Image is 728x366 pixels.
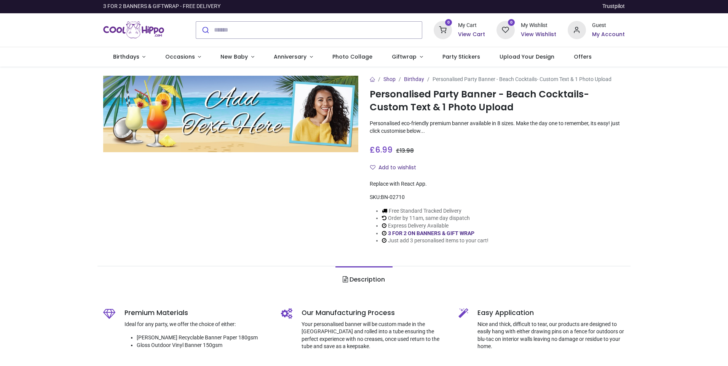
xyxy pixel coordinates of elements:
a: 0 [497,26,515,32]
span: £ [370,144,393,155]
span: 13.98 [400,147,414,154]
span: Birthdays [113,53,139,60]
li: Order by 11am, same day dispatch [382,215,489,222]
span: Photo Collage [332,53,372,60]
span: New Baby [220,53,248,60]
sup: 0 [508,19,515,26]
div: Guest [592,22,625,29]
p: Your personalised banner will be custom made in the [GEOGRAPHIC_DATA] and rolled into a tube ensu... [302,321,447,350]
p: Nice and thick, difficult to tear, our products are designed to easily hang with either drawing p... [477,321,625,350]
a: Anniversary [264,47,322,67]
img: Personalised Party Banner - Beach Cocktails- Custom Text & 1 Photo Upload [103,76,358,152]
button: Add to wishlistAdd to wishlist [370,161,423,174]
span: Offers [574,53,592,60]
a: My Account [592,31,625,38]
div: My Wishlist [521,22,556,29]
h5: Our Manufacturing Process [302,308,447,318]
div: SKU: [370,194,625,201]
a: Giftwrap [382,47,433,67]
a: Logo of Cool Hippo [103,19,164,41]
a: Birthday [404,76,424,82]
span: BN-02710 [381,194,405,200]
p: Personalised eco-friendly premium banner available in 8 sizes. Make the day one to remember, its ... [370,120,625,135]
div: Replace with React App. [370,180,625,188]
a: 3 FOR 2 ON BANNERS & GIFT WRAP [388,230,474,236]
h1: Personalised Party Banner - Beach Cocktails- Custom Text & 1 Photo Upload [370,88,625,114]
a: Birthdays [103,47,155,67]
button: Submit [196,22,214,38]
h5: Easy Application [477,308,625,318]
li: Free Standard Tracked Delivery [382,207,489,215]
span: 6.99 [375,144,393,155]
span: Upload Your Design [500,53,554,60]
div: My Cart [458,22,485,29]
a: View Cart [458,31,485,38]
h5: Premium Materials [125,308,270,318]
li: Just add 3 personalised items to your cart! [382,237,489,245]
li: Gloss Outdoor Vinyl Banner 150gsm [137,342,270,349]
span: Party Stickers [442,53,480,60]
a: 0 [434,26,452,32]
div: 3 FOR 2 BANNERS & GIFTWRAP - FREE DELIVERY [103,3,220,10]
sup: 0 [445,19,452,26]
img: Cool Hippo [103,19,164,41]
a: Shop [383,76,396,82]
a: Description [335,266,392,293]
a: Occasions [155,47,211,67]
p: Ideal for any party, we offer the choice of either: [125,321,270,328]
li: Express Delivery Available [382,222,489,230]
span: £ [396,147,414,154]
a: View Wishlist [521,31,556,38]
span: Occasions [165,53,195,60]
span: Giftwrap [392,53,417,60]
li: [PERSON_NAME] Recyclable Banner Paper 180gsm [137,334,270,342]
i: Add to wishlist [370,165,375,170]
span: Anniversary [274,53,307,60]
a: New Baby [211,47,264,67]
a: Trustpilot [602,3,625,10]
span: Personalised Party Banner - Beach Cocktails- Custom Text & 1 Photo Upload [433,76,611,82]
